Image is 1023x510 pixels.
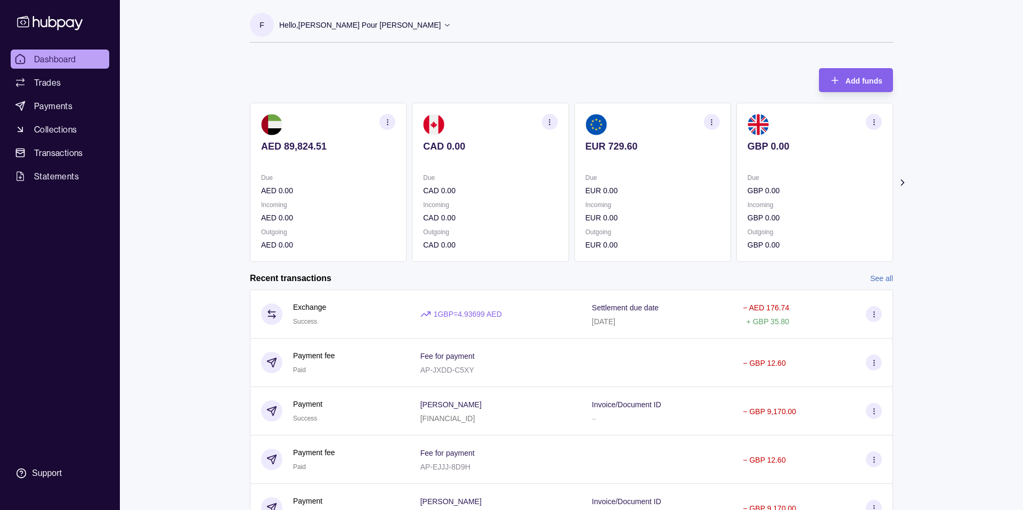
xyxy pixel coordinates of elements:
p: GBP 0.00 [748,141,882,152]
a: Dashboard [11,50,109,69]
h2: Recent transactions [250,273,331,284]
p: Due [423,172,557,184]
p: AED 0.00 [261,212,395,224]
a: See all [870,273,893,284]
p: AED 89,824.51 [261,141,395,152]
p: [PERSON_NAME] [420,400,482,409]
p: Outgoing [261,226,395,238]
p: 1 GBP = 4.93699 AED [434,308,502,320]
p: Invoice/Document ID [592,400,661,409]
img: ca [423,114,444,135]
p: [DATE] [592,317,615,326]
img: gb [748,114,769,135]
span: Trades [34,76,61,89]
p: [PERSON_NAME] [420,497,482,506]
p: EUR 729.60 [586,141,720,152]
p: − GBP 12.60 [743,456,785,464]
p: Hello, [PERSON_NAME] Pour [PERSON_NAME] [279,19,441,31]
div: Support [32,467,62,479]
p: – [592,414,596,423]
p: GBP 0.00 [748,185,882,196]
p: [FINANCIAL_ID] [420,414,475,423]
span: Collections [34,123,77,136]
a: Statements [11,167,109,186]
span: Transactions [34,146,83,159]
p: Outgoing [586,226,720,238]
p: Payment [293,495,322,507]
span: Success [293,415,317,422]
p: GBP 0.00 [748,212,882,224]
p: AED 0.00 [261,185,395,196]
p: EUR 0.00 [586,185,720,196]
a: Support [11,462,109,484]
span: Statements [34,170,79,183]
p: Due [586,172,720,184]
p: Fee for payment [420,352,475,360]
p: Incoming [586,199,720,211]
p: Due [748,172,882,184]
p: CAD 0.00 [423,141,557,152]
a: Transactions [11,143,109,162]
span: Success [293,318,317,325]
p: − GBP 9,170.00 [743,407,796,416]
p: Incoming [261,199,395,211]
p: + GBP 35.80 [746,317,789,326]
span: Paid [293,463,306,471]
a: Collections [11,120,109,139]
span: Payments [34,100,72,112]
p: GBP 0.00 [748,239,882,251]
p: Payment fee [293,447,335,458]
p: CAD 0.00 [423,212,557,224]
p: EUR 0.00 [586,239,720,251]
img: eu [586,114,607,135]
p: AP-EJJJ-8D9H [420,463,470,471]
span: Dashboard [34,53,76,65]
p: Outgoing [748,226,882,238]
span: Add funds [846,77,882,85]
p: F [259,19,264,31]
p: Payment [293,398,322,410]
p: Payment fee [293,350,335,361]
p: CAD 0.00 [423,239,557,251]
p: − AED 176.74 [743,303,789,312]
p: Due [261,172,395,184]
p: EUR 0.00 [586,212,720,224]
p: CAD 0.00 [423,185,557,196]
a: Payments [11,96,109,116]
p: − GBP 12.60 [743,359,785,367]
p: AP-JXDD-C5XY [420,366,474,374]
span: Paid [293,366,306,374]
a: Trades [11,73,109,92]
p: AED 0.00 [261,239,395,251]
button: Add funds [819,68,893,92]
p: Outgoing [423,226,557,238]
img: ae [261,114,282,135]
p: Incoming [423,199,557,211]
p: Invoice/Document ID [592,497,661,506]
p: Fee for payment [420,449,475,457]
p: Settlement due date [592,303,659,312]
p: Exchange [293,301,326,313]
p: Incoming [748,199,882,211]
